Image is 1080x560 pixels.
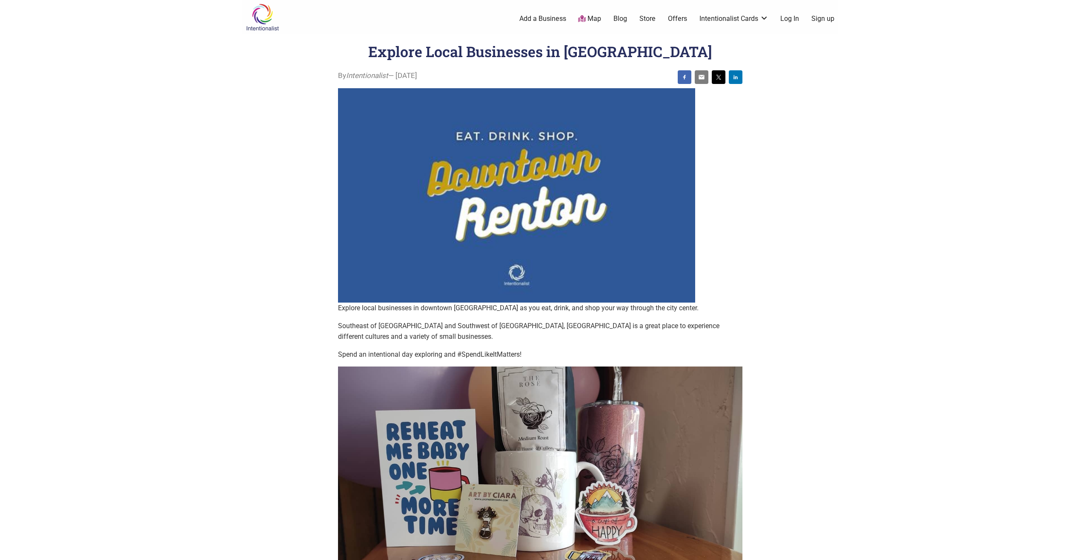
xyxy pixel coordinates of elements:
p: Spend an intentional day exploring and #SpendLikeItMatters! [338,349,742,360]
a: Intentionalist Cards [699,14,768,23]
a: Blog [613,14,627,23]
img: linkedin sharing button [732,74,739,81]
img: facebook sharing button [681,74,688,81]
img: twitter sharing button [715,74,722,81]
a: Add a Business [519,14,566,23]
img: Intentionalist [242,3,283,31]
p: Explore local businesses in downtown [GEOGRAPHIC_DATA] as you eat, drink, and shop your way throu... [338,303,742,314]
img: email sharing button [698,74,705,81]
p: Southeast of [GEOGRAPHIC_DATA] and Southwest of [GEOGRAPHIC_DATA], [GEOGRAPHIC_DATA] is a great p... [338,320,742,342]
i: Intentionalist [346,71,388,80]
h1: Explore Local Businesses in [GEOGRAPHIC_DATA] [368,42,712,61]
span: By — [DATE] [338,70,417,81]
a: Offers [668,14,687,23]
a: Log In [780,14,799,23]
a: Map [578,14,601,24]
a: Store [639,14,656,23]
a: Sign up [811,14,834,23]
